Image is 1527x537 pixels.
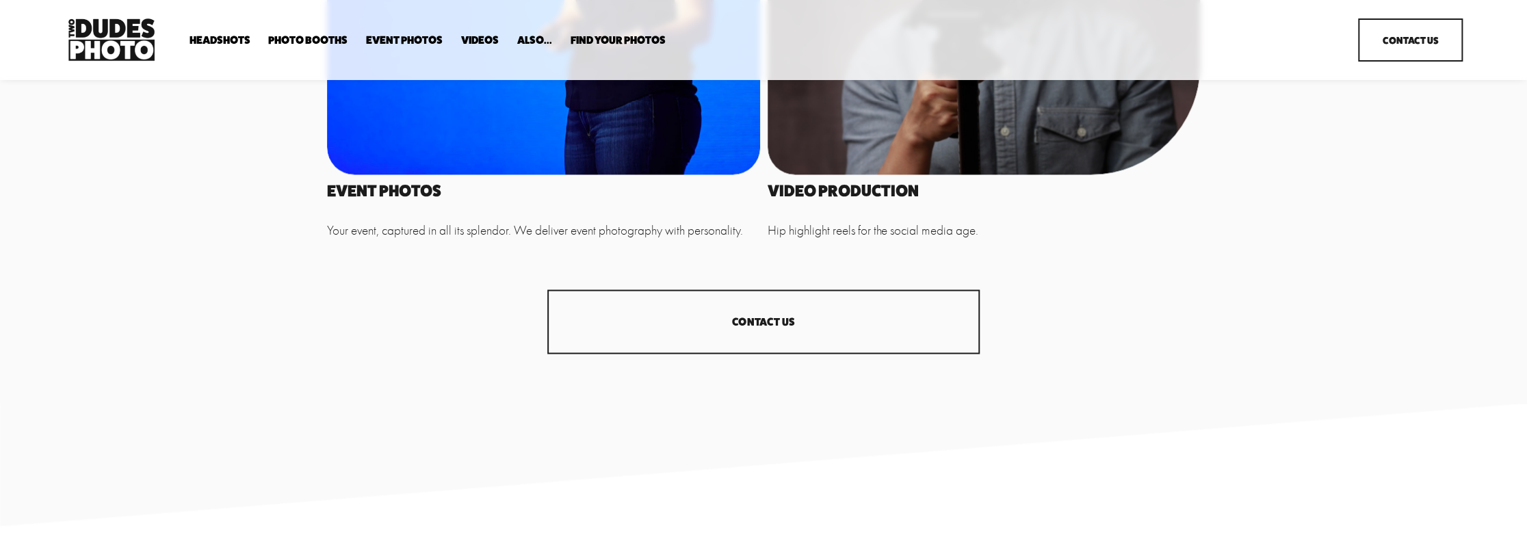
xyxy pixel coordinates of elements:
h4: EVENT PHOTOS [327,182,760,198]
span: Photo Booths [268,35,348,46]
a: Event Photos [366,34,443,47]
img: Two Dudes Photo | Headshots, Portraits &amp; Photo Booths [64,15,159,64]
p: Hip highlight reels for the social media age. [768,220,1201,240]
h4: VIDEO PRODUCTION [768,182,1201,198]
a: Contact Us [1358,18,1463,62]
p: Your event, captured in all its splendor. We deliver event photography with personality. [327,220,760,240]
span: Also... [517,35,552,46]
a: Videos [461,34,499,47]
a: CONTACT US [547,289,980,354]
a: folder dropdown [268,34,348,47]
a: folder dropdown [517,34,552,47]
a: folder dropdown [190,34,250,47]
a: folder dropdown [570,34,665,47]
span: Headshots [190,35,250,46]
span: Find Your Photos [570,35,665,46]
